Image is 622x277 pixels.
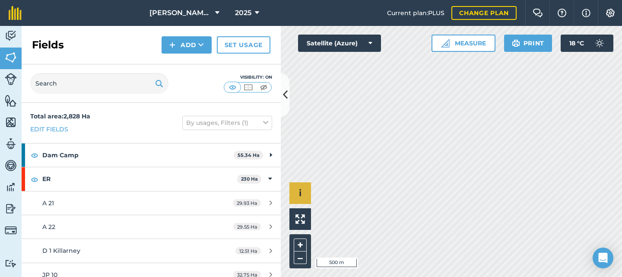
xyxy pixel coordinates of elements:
div: Open Intercom Messenger [593,248,613,268]
img: svg+xml;base64,PD94bWwgdmVyc2lvbj0iMS4wIiBlbmNvZGluZz0idXRmLTgiPz4KPCEtLSBHZW5lcmF0b3I6IEFkb2JlIE... [5,137,17,150]
span: 18 ° C [569,35,584,52]
button: Add [162,36,212,54]
a: A 2229.55 Ha [22,215,281,239]
div: ER230 Ha [22,167,281,191]
span: [PERSON_NAME] Farms [149,8,212,18]
span: D 1 Killarney [42,247,80,255]
span: Current plan : PLUS [387,8,444,18]
div: Dam Camp55.34 Ha [22,143,281,167]
img: svg+xml;base64,PHN2ZyB4bWxucz0iaHR0cDovL3d3dy53My5vcmcvMjAwMC9zdmciIHdpZHRoPSIxNCIgaGVpZ2h0PSIyNC... [169,40,175,50]
input: Search [30,73,168,94]
span: 2025 [235,8,251,18]
img: svg+xml;base64,PHN2ZyB4bWxucz0iaHR0cDovL3d3dy53My5vcmcvMjAwMC9zdmciIHdpZHRoPSIxNyIgaGVpZ2h0PSIxNy... [582,8,590,18]
button: + [294,239,307,252]
img: Two speech bubbles overlapping with the left bubble in the forefront [533,9,543,17]
img: fieldmargin Logo [9,6,22,20]
a: Set usage [217,36,270,54]
button: Measure [432,35,495,52]
a: A 2129.93 Ha [22,191,281,215]
a: Change plan [451,6,517,20]
img: svg+xml;base64,PD94bWwgdmVyc2lvbj0iMS4wIiBlbmNvZGluZz0idXRmLTgiPz4KPCEtLSBHZW5lcmF0b3I6IEFkb2JlIE... [5,259,17,267]
button: 18 °C [561,35,613,52]
img: A cog icon [605,9,616,17]
img: svg+xml;base64,PHN2ZyB4bWxucz0iaHR0cDovL3d3dy53My5vcmcvMjAwMC9zdmciIHdpZHRoPSI1MCIgaGVpZ2h0PSI0MC... [227,83,238,92]
img: svg+xml;base64,PHN2ZyB4bWxucz0iaHR0cDovL3d3dy53My5vcmcvMjAwMC9zdmciIHdpZHRoPSI1MCIgaGVpZ2h0PSI0MC... [258,83,269,92]
img: svg+xml;base64,PHN2ZyB4bWxucz0iaHR0cDovL3d3dy53My5vcmcvMjAwMC9zdmciIHdpZHRoPSIxOCIgaGVpZ2h0PSIyNC... [31,150,38,160]
button: Print [504,35,552,52]
img: svg+xml;base64,PHN2ZyB4bWxucz0iaHR0cDovL3d3dy53My5vcmcvMjAwMC9zdmciIHdpZHRoPSI1NiIgaGVpZ2h0PSI2MC... [5,116,17,129]
button: – [294,252,307,264]
span: A 21 [42,199,54,207]
strong: ER [42,167,237,191]
img: svg+xml;base64,PHN2ZyB4bWxucz0iaHR0cDovL3d3dy53My5vcmcvMjAwMC9zdmciIHdpZHRoPSIxOSIgaGVpZ2h0PSIyNC... [512,38,520,48]
img: svg+xml;base64,PD94bWwgdmVyc2lvbj0iMS4wIiBlbmNvZGluZz0idXRmLTgiPz4KPCEtLSBHZW5lcmF0b3I6IEFkb2JlIE... [5,29,17,42]
strong: 230 Ha [241,176,258,182]
button: By usages, Filters (1) [182,116,272,130]
img: svg+xml;base64,PD94bWwgdmVyc2lvbj0iMS4wIiBlbmNvZGluZz0idXRmLTgiPz4KPCEtLSBHZW5lcmF0b3I6IEFkb2JlIE... [5,202,17,215]
a: D 1 Killarney12.51 Ha [22,239,281,262]
img: svg+xml;base64,PHN2ZyB4bWxucz0iaHR0cDovL3d3dy53My5vcmcvMjAwMC9zdmciIHdpZHRoPSIxOCIgaGVpZ2h0PSIyNC... [31,174,38,185]
span: 29.93 Ha [233,199,261,207]
img: svg+xml;base64,PD94bWwgdmVyc2lvbj0iMS4wIiBlbmNvZGluZz0idXRmLTgiPz4KPCEtLSBHZW5lcmF0b3I6IEFkb2JlIE... [5,159,17,172]
span: 29.55 Ha [233,223,261,230]
div: Visibility: On [224,74,272,81]
strong: 55.34 Ha [238,152,260,158]
img: svg+xml;base64,PHN2ZyB4bWxucz0iaHR0cDovL3d3dy53My5vcmcvMjAwMC9zdmciIHdpZHRoPSI1NiIgaGVpZ2h0PSI2MC... [5,51,17,64]
img: svg+xml;base64,PD94bWwgdmVyc2lvbj0iMS4wIiBlbmNvZGluZz0idXRmLTgiPz4KPCEtLSBHZW5lcmF0b3I6IEFkb2JlIE... [591,35,608,52]
span: i [299,188,301,198]
img: Ruler icon [441,39,450,48]
button: i [289,182,311,204]
img: Four arrows, one pointing top left, one top right, one bottom right and the last bottom left [295,214,305,224]
h2: Fields [32,38,64,52]
img: svg+xml;base64,PD94bWwgdmVyc2lvbj0iMS4wIiBlbmNvZGluZz0idXRmLTgiPz4KPCEtLSBHZW5lcmF0b3I6IEFkb2JlIE... [5,224,17,236]
strong: Total area : 2,828 Ha [30,112,90,120]
span: 12.51 Ha [235,247,261,255]
span: A 22 [42,223,55,231]
img: svg+xml;base64,PHN2ZyB4bWxucz0iaHR0cDovL3d3dy53My5vcmcvMjAwMC9zdmciIHdpZHRoPSI1MCIgaGVpZ2h0PSI0MC... [243,83,254,92]
strong: Dam Camp [42,143,234,167]
img: svg+xml;base64,PD94bWwgdmVyc2lvbj0iMS4wIiBlbmNvZGluZz0idXRmLTgiPz4KPCEtLSBHZW5lcmF0b3I6IEFkb2JlIE... [5,73,17,85]
button: Satellite (Azure) [298,35,381,52]
img: svg+xml;base64,PD94bWwgdmVyc2lvbj0iMS4wIiBlbmNvZGluZz0idXRmLTgiPz4KPCEtLSBHZW5lcmF0b3I6IEFkb2JlIE... [5,181,17,194]
img: svg+xml;base64,PHN2ZyB4bWxucz0iaHR0cDovL3d3dy53My5vcmcvMjAwMC9zdmciIHdpZHRoPSI1NiIgaGVpZ2h0PSI2MC... [5,94,17,107]
img: svg+xml;base64,PHN2ZyB4bWxucz0iaHR0cDovL3d3dy53My5vcmcvMjAwMC9zdmciIHdpZHRoPSIxOSIgaGVpZ2h0PSIyNC... [155,78,163,89]
a: Edit fields [30,124,68,134]
img: A question mark icon [557,9,567,17]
